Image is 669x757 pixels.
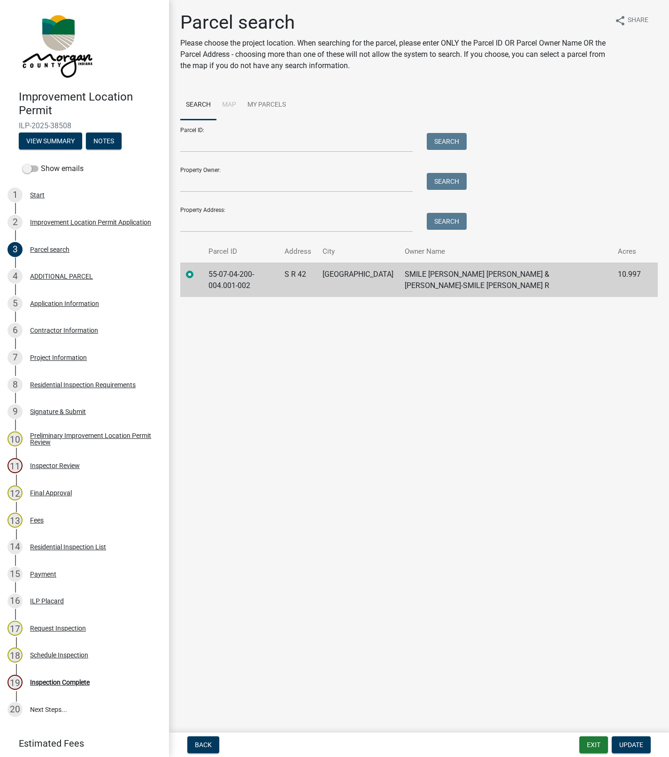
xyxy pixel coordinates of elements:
div: Start [30,192,45,198]
i: share [615,15,626,26]
a: My Parcels [242,90,292,120]
div: 10 [8,431,23,446]
div: Parcel search [30,246,69,253]
td: [GEOGRAPHIC_DATA] [317,263,399,297]
wm-modal-confirm: Summary [19,138,82,145]
button: Search [427,213,467,230]
td: 10.997 [612,263,646,297]
div: Schedule Inspection [30,652,88,658]
div: 12 [8,485,23,500]
a: Search [180,90,216,120]
span: Back [195,741,212,749]
div: 6 [8,323,23,338]
div: 7 [8,350,23,365]
div: 17 [8,621,23,636]
div: Inspection Complete [30,679,90,686]
img: Morgan County, Indiana [19,10,94,80]
div: 20 [8,702,23,717]
div: Final Approval [30,490,72,496]
div: Improvement Location Permit Application [30,219,151,226]
div: 18 [8,648,23,663]
label: Show emails [23,163,84,174]
th: Acres [612,241,646,263]
div: 5 [8,296,23,311]
div: Residential Inspection Requirements [30,382,136,388]
a: Estimated Fees [8,734,154,753]
div: Contractor Information [30,327,98,334]
div: 3 [8,242,23,257]
div: 1 [8,187,23,203]
button: Back [187,736,219,753]
div: 19 [8,675,23,690]
div: 16 [8,593,23,609]
h1: Parcel search [180,11,607,34]
th: Address [279,241,317,263]
button: Exit [579,736,608,753]
button: Update [612,736,651,753]
div: 8 [8,377,23,392]
div: 14 [8,539,23,554]
div: Project Information [30,354,87,361]
button: Search [427,133,467,150]
span: Update [619,741,643,749]
h4: Improvement Location Permit [19,90,161,117]
div: 4 [8,269,23,284]
div: ADDITIONAL PARCEL [30,273,93,280]
td: SMILE [PERSON_NAME] [PERSON_NAME] & [PERSON_NAME]-SMILE [PERSON_NAME] R [399,263,612,297]
div: Preliminary Improvement Location Permit Review [30,432,154,445]
th: Owner Name [399,241,612,263]
p: Please choose the project location. When searching for the parcel, please enter ONLY the Parcel I... [180,38,607,71]
div: 15 [8,567,23,582]
span: Share [628,15,648,26]
td: S R 42 [279,263,317,297]
th: Parcel ID [203,241,279,263]
wm-modal-confirm: Notes [86,138,122,145]
td: 55-07-04-200-004.001-002 [203,263,279,297]
button: Search [427,173,467,190]
div: Fees [30,517,44,523]
div: Payment [30,571,56,578]
div: 2 [8,215,23,230]
div: 13 [8,513,23,528]
div: Residential Inspection List [30,544,106,550]
div: 11 [8,458,23,473]
button: View Summary [19,133,82,149]
button: shareShare [607,11,656,30]
div: Request Inspection [30,625,86,632]
div: Signature & Submit [30,408,86,415]
div: Inspector Review [30,462,80,469]
th: City [317,241,399,263]
button: Notes [86,133,122,149]
div: ILP Placard [30,598,64,604]
div: Application Information [30,300,99,307]
span: ILP-2025-38508 [19,121,150,130]
div: 9 [8,404,23,419]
